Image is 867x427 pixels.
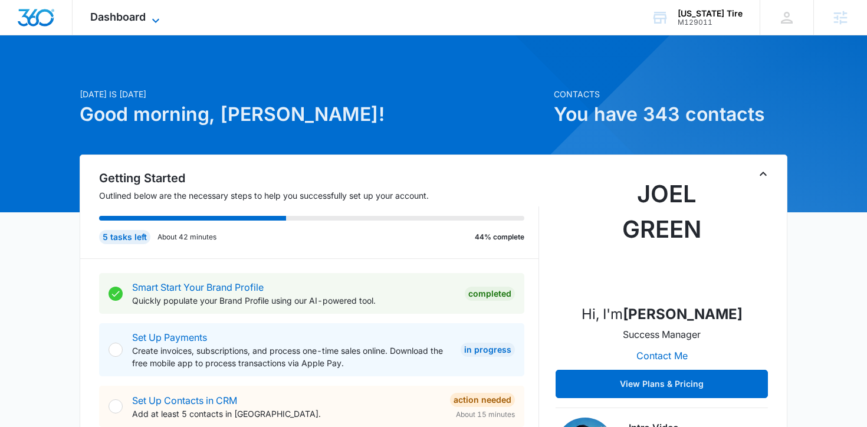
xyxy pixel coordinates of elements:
p: Success Manager [623,327,701,341]
p: Add at least 5 contacts in [GEOGRAPHIC_DATA]. [132,408,441,420]
p: [DATE] is [DATE] [80,88,547,100]
span: About 15 minutes [456,409,515,420]
a: Smart Start Your Brand Profile [132,281,264,293]
div: account name [678,9,743,18]
h2: Getting Started [99,169,539,187]
p: About 42 minutes [157,232,216,242]
p: Create invoices, subscriptions, and process one-time sales online. Download the free mobile app t... [132,344,451,369]
span: Dashboard [90,11,146,23]
p: 44% complete [475,232,524,242]
a: Set Up Contacts in CRM [132,395,237,406]
div: Completed [465,287,515,301]
img: Joel Green [603,176,721,294]
div: In Progress [461,343,515,357]
div: account id [678,18,743,27]
p: Quickly populate your Brand Profile using our AI-powered tool. [132,294,455,307]
p: Contacts [554,88,787,100]
div: Action Needed [450,393,515,407]
p: Hi, I'm [582,304,743,325]
p: Outlined below are the necessary steps to help you successfully set up your account. [99,189,539,202]
button: Contact Me [625,341,699,370]
div: 5 tasks left [99,230,150,244]
button: View Plans & Pricing [556,370,768,398]
h1: You have 343 contacts [554,100,787,129]
h1: Good morning, [PERSON_NAME]! [80,100,547,129]
strong: [PERSON_NAME] [623,306,743,323]
button: Toggle Collapse [756,167,770,181]
a: Set Up Payments [132,331,207,343]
